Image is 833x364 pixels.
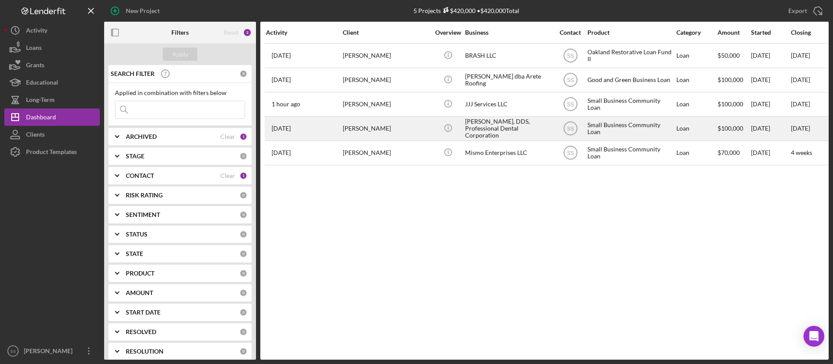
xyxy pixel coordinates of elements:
[272,76,291,83] time: 2025-08-12 22:26
[239,133,247,141] div: 1
[115,89,245,96] div: Applied in combination with filters below
[791,125,810,132] time: [DATE]
[718,149,740,156] span: $70,000
[465,44,552,67] div: BRASH LLC
[343,69,430,92] div: [PERSON_NAME]
[239,152,247,160] div: 0
[224,29,239,36] div: Reset
[718,29,750,36] div: Amount
[465,117,552,140] div: [PERSON_NAME], DDS, Professional Dental Corporation
[432,29,464,36] div: Overview
[343,44,430,67] div: [PERSON_NAME]
[465,29,552,36] div: Business
[718,93,750,116] div: $100,000
[126,192,163,199] b: RISK RATING
[554,29,587,36] div: Contact
[567,77,574,83] text: SS
[111,70,154,77] b: SEARCH FILTER
[718,117,750,140] div: $100,000
[676,44,717,67] div: Loan
[791,149,812,156] time: 4 weeks
[343,93,430,116] div: [PERSON_NAME]
[465,69,552,92] div: [PERSON_NAME] dba Arete Roofing
[126,133,157,140] b: ARCHIVED
[4,143,100,161] button: Product Templates
[4,56,100,74] button: Grants
[239,230,247,238] div: 0
[126,328,156,335] b: RESOLVED
[751,44,790,67] div: [DATE]
[465,93,552,116] div: JJJ Services LLC
[676,69,717,92] div: Loan
[272,101,300,108] time: 2025-09-15 16:21
[239,348,247,355] div: 0
[587,29,674,36] div: Product
[587,93,674,116] div: Small Business Community Loan
[26,91,55,111] div: Long-Term
[26,22,47,41] div: Activity
[4,126,100,143] button: Clients
[126,172,154,179] b: CONTACT
[4,108,100,126] button: Dashboard
[803,326,824,347] div: Open Intercom Messenger
[4,91,100,108] button: Long-Term
[4,22,100,39] button: Activity
[239,308,247,316] div: 0
[171,29,189,36] b: Filters
[239,328,247,336] div: 0
[343,29,430,36] div: Client
[26,74,58,93] div: Educational
[126,231,148,238] b: STATUS
[567,102,574,108] text: SS
[26,126,45,145] div: Clients
[26,39,42,59] div: Loans
[104,2,168,20] button: New Project
[220,172,235,179] div: Clear
[4,39,100,56] button: Loans
[343,141,430,164] div: [PERSON_NAME]
[272,52,291,59] time: 2025-08-26 17:26
[172,48,188,61] div: Apply
[676,29,717,36] div: Category
[441,7,476,14] div: $420,000
[126,250,143,257] b: STATE
[780,2,829,20] button: Export
[272,125,291,132] time: 2025-09-11 15:19
[791,52,810,59] time: [DATE]
[163,48,197,61] button: Apply
[676,93,717,116] div: Loan
[243,28,252,37] div: 2
[791,100,810,108] time: [DATE]
[413,7,519,14] div: 5 Projects • $420,000 Total
[751,29,790,36] div: Started
[751,141,790,164] div: [DATE]
[220,133,235,140] div: Clear
[239,250,247,258] div: 0
[567,150,574,156] text: SS
[26,108,56,128] div: Dashboard
[239,211,247,219] div: 0
[676,117,717,140] div: Loan
[266,29,342,36] div: Activity
[126,270,154,277] b: PRODUCT
[788,2,807,20] div: Export
[26,56,44,76] div: Grants
[587,69,674,92] div: Good and Green Business Loan
[239,70,247,78] div: 0
[567,53,574,59] text: SS
[587,117,674,140] div: Small Business Community Loan
[239,269,247,277] div: 0
[239,172,247,180] div: 1
[22,342,78,362] div: [PERSON_NAME]
[751,93,790,116] div: [DATE]
[676,141,717,164] div: Loan
[4,74,100,91] button: Educational
[10,349,16,354] text: SS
